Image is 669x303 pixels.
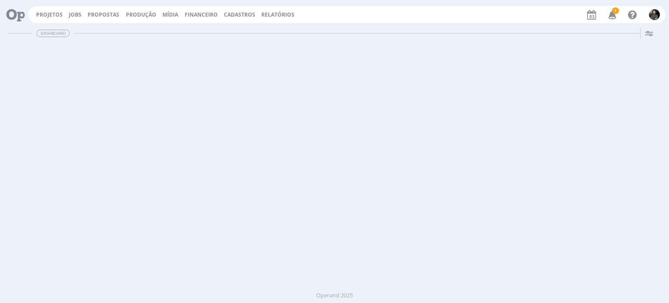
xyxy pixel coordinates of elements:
[603,7,621,23] button: 1
[126,11,156,18] a: Produção
[34,11,65,18] button: Projetos
[221,11,258,18] button: Cadastros
[649,9,660,20] img: M
[182,11,220,18] button: Financeiro
[160,11,181,18] button: Mídia
[69,11,81,18] a: Jobs
[649,7,660,22] button: M
[261,11,294,18] a: Relatórios
[224,11,255,18] span: Cadastros
[612,7,619,14] span: 1
[37,30,70,37] span: Dashboard
[185,11,218,18] a: Financeiro
[162,11,178,18] a: Mídia
[123,11,159,18] button: Produção
[85,11,122,18] button: Propostas
[36,11,63,18] a: Projetos
[66,11,84,18] button: Jobs
[88,11,119,18] span: Propostas
[259,11,297,18] button: Relatórios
